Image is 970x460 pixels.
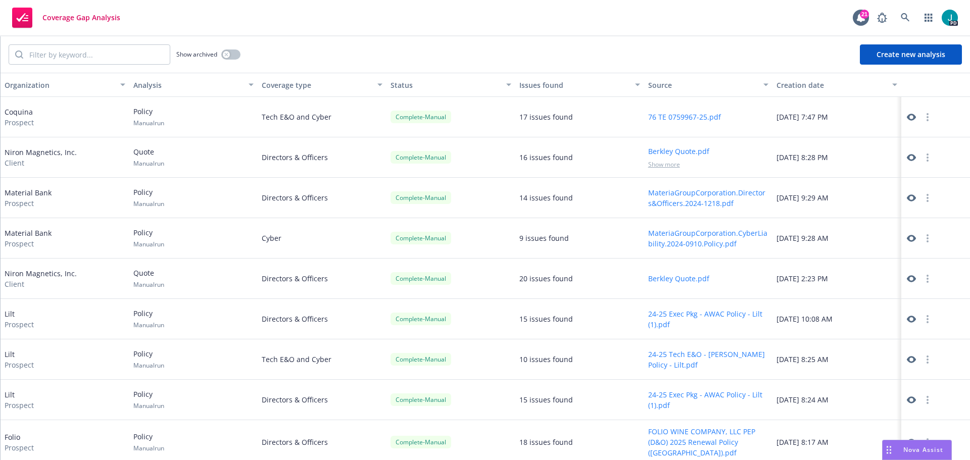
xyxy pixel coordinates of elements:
[5,389,34,411] div: Lilt
[133,361,164,370] span: Manual run
[918,8,939,28] a: Switch app
[133,431,164,452] div: Policy
[519,80,629,90] div: Issues found
[883,440,895,459] div: Drag to move
[258,339,386,380] div: Tech E&O and Cyber
[133,240,164,248] span: Manual run
[391,393,451,406] div: Complete - Manual
[391,191,451,204] div: Complete - Manual
[386,73,515,97] button: Status
[777,80,886,90] div: Creation date
[133,308,164,329] div: Policy
[133,146,164,168] div: Quote
[133,199,164,208] span: Manual run
[391,151,451,164] div: Complete - Manual
[5,360,34,370] span: Prospect
[5,309,34,330] div: Lilt
[5,147,77,168] div: Niron Magnetics, Inc.
[5,158,77,168] span: Client
[648,146,709,157] button: Berkley Quote.pdf
[648,389,769,411] button: 24-25 Exec Pkg - AWAC Policy - Lilt (1).pdf
[258,259,386,299] div: Directors & Officers
[5,187,52,209] div: Material Bank
[262,80,371,90] div: Coverage type
[133,348,164,370] div: Policy
[519,233,569,243] div: 9 issues found
[519,354,573,365] div: 10 issues found
[5,198,52,209] span: Prospect
[133,227,164,248] div: Policy
[133,268,164,289] div: Quote
[129,73,258,97] button: Analysis
[895,8,915,28] a: Search
[882,440,952,460] button: Nova Assist
[772,218,901,259] div: [DATE] 9:28 AM
[42,14,120,22] span: Coverage Gap Analysis
[519,192,573,203] div: 14 issues found
[648,80,758,90] div: Source
[772,178,901,218] div: [DATE] 9:29 AM
[258,178,386,218] div: Directors & Officers
[133,321,164,329] span: Manual run
[644,73,773,97] button: Source
[5,268,77,289] div: Niron Magnetics, Inc.
[515,73,644,97] button: Issues found
[772,299,901,339] div: [DATE] 10:08 AM
[133,444,164,452] span: Manual run
[5,117,34,128] span: Prospect
[133,401,164,410] span: Manual run
[519,273,573,284] div: 20 issues found
[648,349,769,370] button: 24-25 Tech E&O - [PERSON_NAME] Policy - Lilt.pdf
[133,106,164,127] div: Policy
[5,107,34,128] div: Coquina
[258,73,386,97] button: Coverage type
[648,112,721,122] button: 76 TE 0759967-25.pdf
[519,112,573,122] div: 17 issues found
[391,272,451,285] div: Complete - Manual
[391,313,451,325] div: Complete - Manual
[648,187,769,209] button: MateriaGroupCorporation.Directors&Officers.2024-1218.pdf
[133,187,164,208] div: Policy
[133,389,164,410] div: Policy
[5,432,34,453] div: Folio
[133,80,243,90] div: Analysis
[258,380,386,420] div: Directors & Officers
[648,426,769,458] button: FOLIO WINE COMPANY, LLC PEP (D&O) 2025 Renewal Policy ([GEOGRAPHIC_DATA]).pdf
[258,299,386,339] div: Directors & Officers
[176,50,217,59] span: Show archived
[258,137,386,178] div: Directors & Officers
[648,309,769,330] button: 24-25 Exec Pkg - AWAC Policy - Lilt (1).pdf
[133,159,164,168] span: Manual run
[860,44,962,65] button: Create new analysis
[648,160,680,169] span: Show more
[519,152,573,163] div: 16 issues found
[15,50,23,59] svg: Search
[258,97,386,137] div: Tech E&O and Cyber
[872,8,892,28] a: Report a Bug
[648,273,709,284] button: Berkley Quote.pdf
[5,442,34,453] span: Prospect
[391,353,451,366] div: Complete - Manual
[391,232,451,244] div: Complete - Manual
[5,279,77,289] span: Client
[5,400,34,411] span: Prospect
[391,436,451,448] div: Complete - Manual
[133,119,164,127] span: Manual run
[519,437,573,447] div: 18 issues found
[391,80,500,90] div: Status
[772,73,901,97] button: Creation date
[133,280,164,289] span: Manual run
[23,45,170,64] input: Filter by keyword...
[772,137,901,178] div: [DATE] 8:28 PM
[648,228,769,249] button: MateriaGroupCorporation.CyberLiability.2024-0910.Policy.pdf
[903,445,943,454] span: Nova Assist
[1,73,129,97] button: Organization
[5,349,34,370] div: Lilt
[519,394,573,405] div: 15 issues found
[772,380,901,420] div: [DATE] 8:24 AM
[258,218,386,259] div: Cyber
[519,314,573,324] div: 15 issues found
[5,319,34,330] span: Prospect
[391,111,451,123] div: Complete - Manual
[772,97,901,137] div: [DATE] 7:47 PM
